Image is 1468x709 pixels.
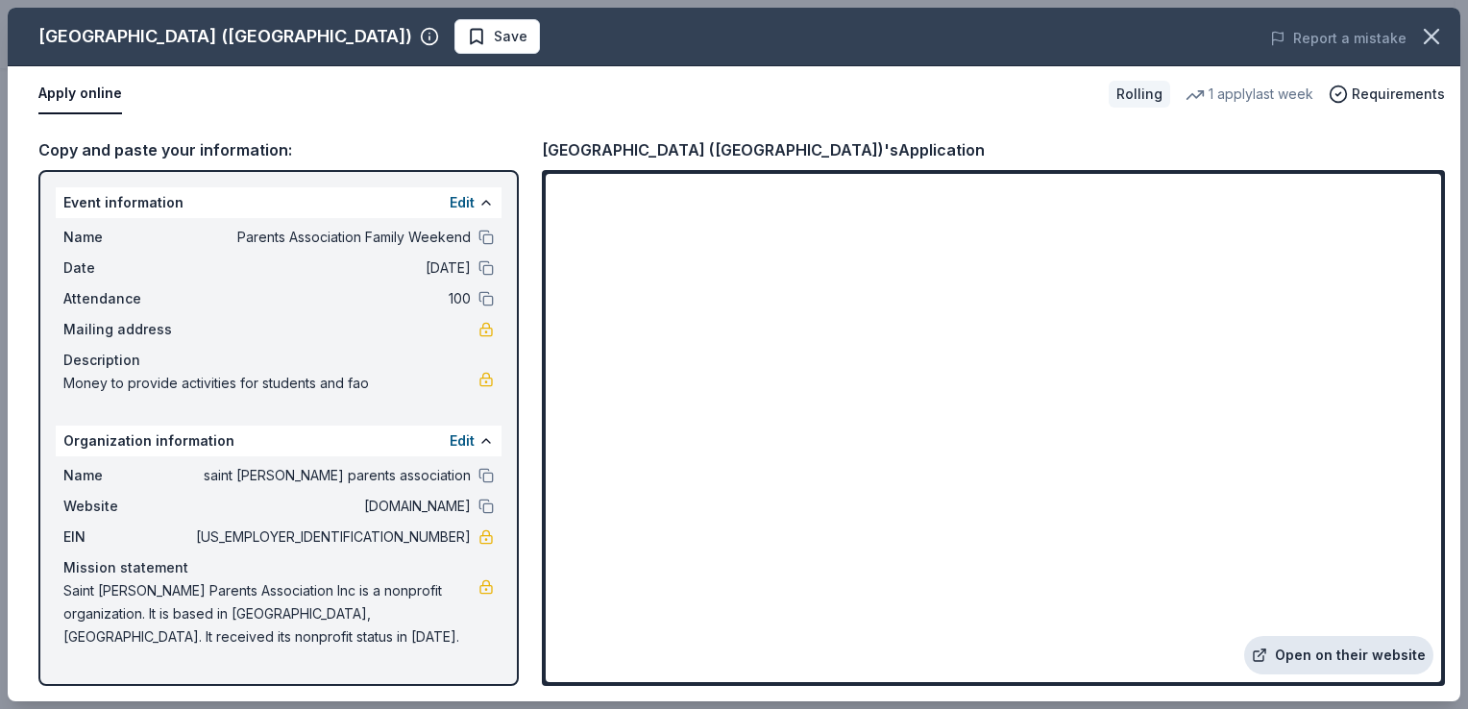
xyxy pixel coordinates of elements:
span: Mailing address [63,318,192,341]
span: Attendance [63,287,192,310]
div: Event information [56,187,502,218]
div: Organization information [56,426,502,456]
div: Description [63,349,494,372]
button: Report a mistake [1270,27,1407,50]
button: Save [454,19,540,54]
span: Requirements [1352,83,1445,106]
button: Apply online [38,74,122,114]
span: Website [63,495,192,518]
div: [GEOGRAPHIC_DATA] ([GEOGRAPHIC_DATA])'s Application [542,137,985,162]
span: Save [494,25,527,48]
span: 100 [192,287,471,310]
span: Parents Association Family Weekend [192,226,471,249]
span: [US_EMPLOYER_IDENTIFICATION_NUMBER] [192,526,471,549]
button: Edit [450,191,475,214]
div: 1 apply last week [1186,83,1313,106]
div: Rolling [1109,81,1170,108]
span: Saint [PERSON_NAME] Parents Association Inc is a nonprofit organization. It is based in [GEOGRAPH... [63,579,478,648]
div: Copy and paste your information: [38,137,519,162]
span: [DATE] [192,257,471,280]
span: [DOMAIN_NAME] [192,495,471,518]
a: Open on their website [1244,636,1433,674]
button: Requirements [1329,83,1445,106]
span: Date [63,257,192,280]
span: Name [63,226,192,249]
span: EIN [63,526,192,549]
span: Money to provide activities for students and fao [63,372,478,395]
span: saint [PERSON_NAME] parents association [192,464,471,487]
button: Edit [450,429,475,452]
span: Name [63,464,192,487]
div: [GEOGRAPHIC_DATA] ([GEOGRAPHIC_DATA]) [38,21,412,52]
div: Mission statement [63,556,494,579]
